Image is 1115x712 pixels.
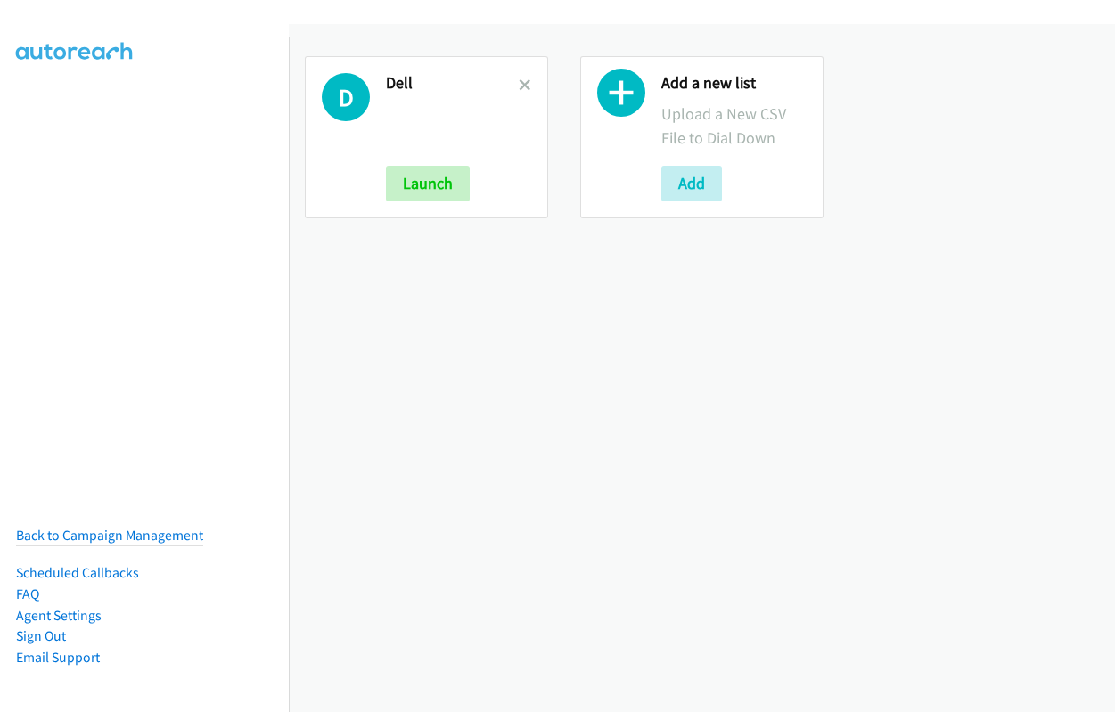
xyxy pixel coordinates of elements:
p: Upload a New CSV File to Dial Down [661,102,807,150]
button: Add [661,166,722,201]
a: Email Support [16,649,100,666]
h1: D [322,73,370,121]
a: Back to Campaign Management [16,527,203,544]
a: Scheduled Callbacks [16,564,139,581]
a: FAQ [16,585,39,602]
a: Sign Out [16,627,66,644]
h2: Dell [386,73,519,94]
button: Launch [386,166,470,201]
h2: Add a new list [661,73,807,94]
a: Agent Settings [16,607,102,624]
